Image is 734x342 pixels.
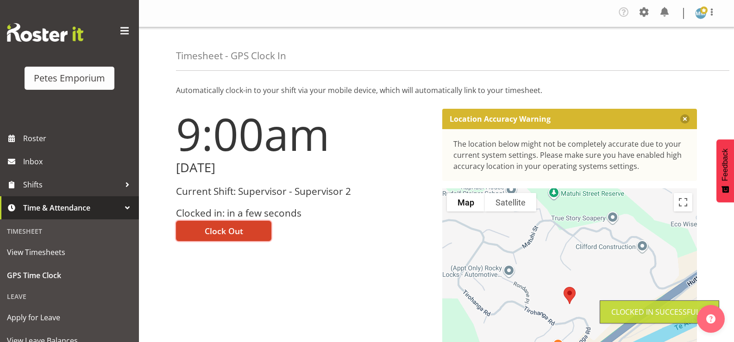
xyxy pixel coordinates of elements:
a: Apply for Leave [2,306,137,329]
button: Toggle fullscreen view [674,193,692,211]
p: Location Accuracy Warning [450,114,551,124]
div: The location below might not be completely accurate due to your current system settings. Please m... [453,138,686,172]
span: Roster [23,131,134,145]
button: Clock Out [176,221,271,241]
h4: Timesheet - GPS Clock In [176,50,286,61]
a: GPS Time Clock [2,264,137,287]
button: Close message [680,114,690,124]
button: Show street map [447,193,485,211]
div: Timesheet [2,222,137,241]
div: Petes Emporium [34,71,105,85]
span: Apply for Leave [7,311,132,324]
span: View Timesheets [7,245,132,259]
p: Automatically clock-in to your shift via your mobile device, which will automatically link to you... [176,85,697,96]
div: Clocked in Successfully [611,306,708,317]
span: Shifts [23,178,120,192]
img: Rosterit website logo [7,23,83,42]
span: Feedback [721,149,729,181]
span: Time & Attendance [23,201,120,215]
button: Show satellite imagery [485,193,536,211]
h1: 9:00am [176,109,431,159]
img: mandy-mosley3858.jpg [695,8,706,19]
h3: Clocked in: in a few seconds [176,208,431,218]
span: Inbox [23,155,134,168]
img: help-xxl-2.png [706,314,715,323]
span: Clock Out [205,225,243,237]
div: Leave [2,287,137,306]
h2: [DATE] [176,161,431,175]
h3: Current Shift: Supervisor - Supervisor 2 [176,186,431,197]
a: View Timesheets [2,241,137,264]
span: GPS Time Clock [7,268,132,282]
button: Feedback - Show survey [716,139,734,202]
